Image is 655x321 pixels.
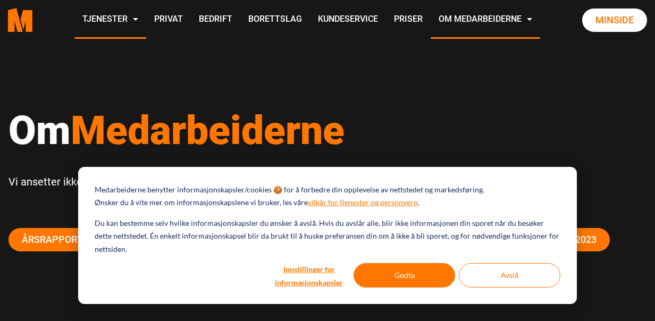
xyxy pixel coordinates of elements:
a: vilkår for tjenester og personvern [308,196,418,209]
h1: Om [9,106,646,154]
a: Bedrift [191,1,240,39]
a: Årsrapport 2020 [9,228,119,251]
a: Om Medarbeiderne [431,1,540,39]
p: Vi ansetter ikke folk for å levere tjenester. Vi leverer tjenester for å ansette folk. [9,173,646,191]
a: Minside [582,9,647,32]
p: Medarbeiderne benytter informasjonskapsler/cookies 🍪 for å forbedre din opplevelse av nettstedet ... [95,183,484,197]
a: Tjenester [74,1,146,39]
a: Kundeservice [310,1,386,39]
a: Priser [386,1,431,39]
a: Borettslag [240,1,310,39]
a: Privat [146,1,191,39]
button: Godta [354,263,455,288]
div: Cookie banner [78,167,577,304]
button: Innstillinger for informasjonskapsler [268,263,350,288]
p: Du kan bestemme selv hvilke informasjonskapsler du ønsker å avslå. Hvis du avslår alle, blir ikke... [95,217,560,256]
span: Medarbeiderne [71,107,345,154]
p: Ønsker du å vite mer om informasjonskapslene vi bruker, les våre . [95,196,419,209]
button: Avslå [459,263,560,288]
